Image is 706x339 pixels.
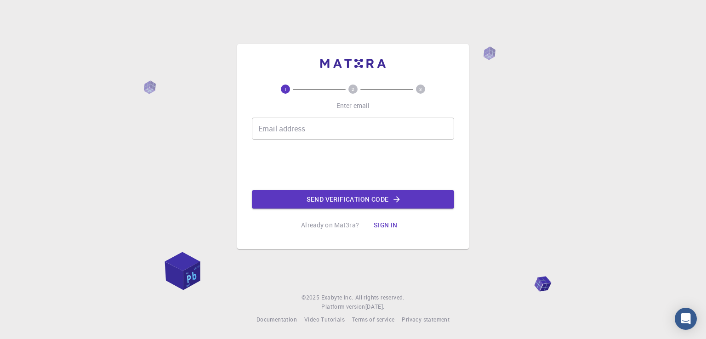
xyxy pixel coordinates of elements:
a: Exabyte Inc. [321,293,353,302]
span: Exabyte Inc. [321,294,353,301]
a: Documentation [256,315,297,324]
a: Video Tutorials [304,315,345,324]
text: 2 [352,86,354,92]
text: 3 [419,86,422,92]
text: 1 [284,86,287,92]
span: © 2025 [302,293,321,302]
iframe: reCAPTCHA [283,147,423,183]
span: Video Tutorials [304,316,345,323]
div: Open Intercom Messenger [675,308,697,330]
a: [DATE]. [365,302,385,311]
span: Privacy statement [402,316,450,323]
span: Documentation [256,316,297,323]
button: Send verification code [252,190,454,209]
a: Terms of service [352,315,394,324]
span: Terms of service [352,316,394,323]
p: Already on Mat3ra? [301,220,359,230]
p: Enter email [336,101,370,110]
a: Privacy statement [402,315,450,324]
span: Platform version [321,302,365,311]
button: Sign in [366,216,405,234]
span: All rights reserved. [355,293,404,302]
span: [DATE] . [365,303,385,310]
